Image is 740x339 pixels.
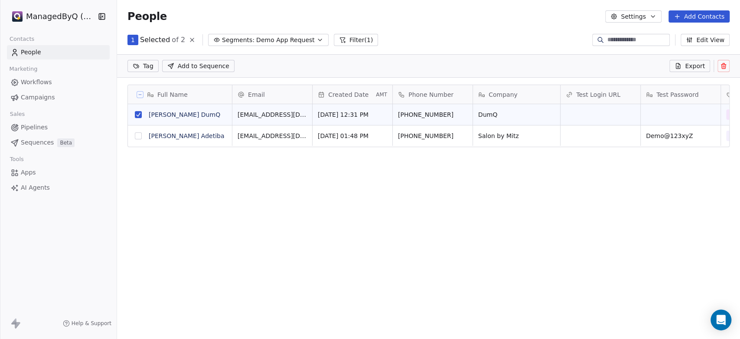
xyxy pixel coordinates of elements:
[256,36,315,45] span: Demo App Request
[26,11,95,22] span: ManagedByQ (FZE)
[605,10,661,23] button: Settings
[489,90,518,99] span: Company
[313,85,392,104] div: Created DateAMT
[21,168,36,177] span: Apps
[21,78,52,87] span: Workflows
[7,120,110,135] a: Pipelines
[7,90,110,105] a: Campaigns
[6,108,29,121] span: Sales
[398,132,467,140] span: [PHONE_NUMBER]
[681,34,730,46] button: Edit View
[162,60,235,72] button: Add to Sequence
[6,153,27,166] span: Tools
[21,123,48,132] span: Pipelines
[222,36,254,45] span: Segments:
[157,90,188,99] span: Full Name
[328,90,368,99] span: Created Date
[7,135,110,150] a: SequencesBeta
[232,85,312,104] div: Email
[127,60,159,72] button: Tag
[668,10,730,23] button: Add Contacts
[248,90,265,99] span: Email
[334,34,378,46] button: Filter(1)
[12,11,23,22] img: Stripe.png
[21,93,55,102] span: Campaigns
[72,320,111,327] span: Help & Support
[140,35,170,45] span: Selected
[393,85,473,104] div: Phone Number
[711,309,731,330] div: Open Intercom Messenger
[561,85,640,104] div: Test Login URL
[7,75,110,89] a: Workflows
[576,90,620,99] span: Test Login URL
[376,91,387,98] span: AMT
[10,9,92,24] button: ManagedByQ (FZE)
[57,138,75,147] span: Beta
[143,62,153,70] span: Tag
[128,85,232,104] div: Full Name
[149,132,224,139] a: [PERSON_NAME] Adetiba
[238,110,307,119] span: [EMAIL_ADDRESS][DOMAIN_NAME]
[318,132,387,140] span: [DATE] 01:48 PM
[6,33,38,46] span: Contacts
[238,132,307,140] span: [EMAIL_ADDRESS][DOMAIN_NAME]
[127,35,138,45] button: 1
[656,90,698,99] span: Test Password
[669,60,710,72] button: Export
[172,35,185,45] span: of 2
[63,320,111,327] a: Help & Support
[641,85,720,104] div: Test Password
[646,132,715,140] span: Demo@123xyZ
[478,110,555,119] span: DumQ
[478,132,555,140] span: Salon by Mitz
[127,10,167,23] span: People
[6,63,41,76] span: Marketing
[131,36,135,44] span: 1
[398,110,467,119] span: [PHONE_NUMBER]
[128,104,232,332] div: grid
[7,45,110,59] a: People
[178,62,229,70] span: Add to Sequence
[149,111,220,118] a: [PERSON_NAME] DumQ
[318,110,387,119] span: [DATE] 12:31 PM
[7,181,110,195] a: AI Agents
[7,165,110,180] a: Apps
[21,138,54,147] span: Sequences
[21,183,50,192] span: AI Agents
[473,85,560,104] div: Company
[408,90,453,99] span: Phone Number
[685,62,705,70] span: Export
[21,48,41,57] span: People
